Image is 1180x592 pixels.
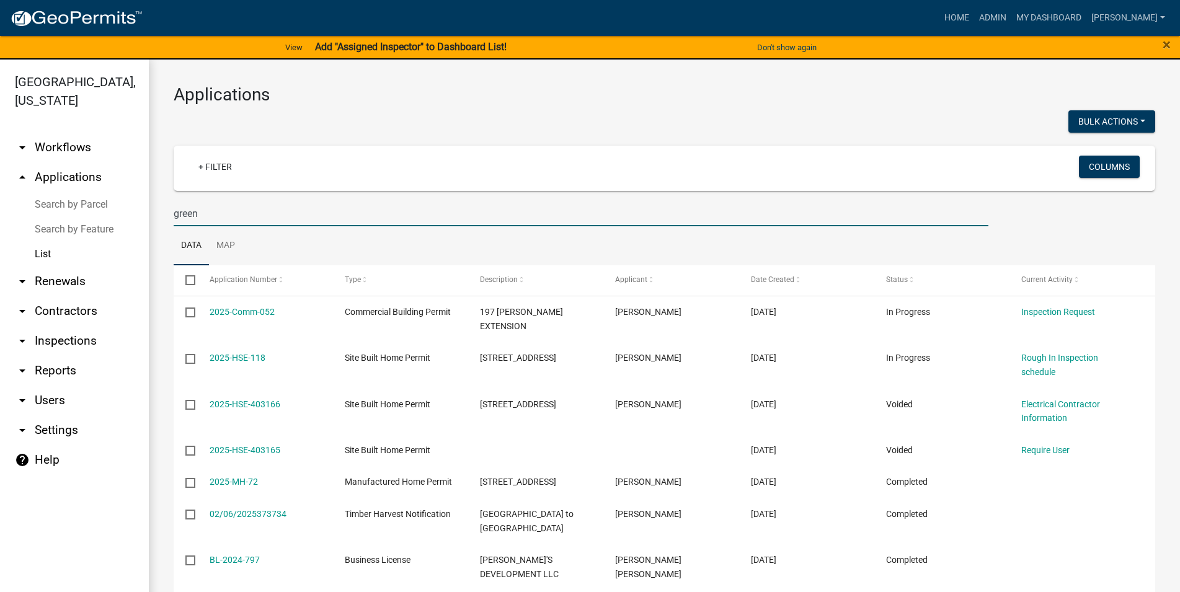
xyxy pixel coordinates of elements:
[15,304,30,319] i: arrow_drop_down
[603,265,739,295] datatable-header-cell: Applicant
[210,445,280,455] a: 2025-HSE-403165
[1163,36,1171,53] span: ×
[886,399,913,409] span: Voided
[1021,275,1073,284] span: Current Activity
[345,477,452,487] span: Manufactured Home Permit
[280,37,308,58] a: View
[1011,6,1086,30] a: My Dashboard
[210,555,260,565] a: BL-2024-797
[480,399,556,409] span: 96 GREEN RD
[615,307,681,317] span: Blake Sailors
[1021,399,1100,423] a: Electrical Contractor Information
[174,226,209,266] a: Data
[15,274,30,289] i: arrow_drop_down
[886,555,928,565] span: Completed
[886,509,928,519] span: Completed
[615,353,681,363] span: Paul Schofill
[480,555,559,579] span: ROSALEE'S DEVELOPMENT LLC
[468,265,603,295] datatable-header-cell: Description
[751,275,794,284] span: Date Created
[615,399,681,409] span: Paul Schofill
[315,41,507,53] strong: Add "Assigned Inspector" to Dashboard List!
[15,334,30,348] i: arrow_drop_down
[974,6,1011,30] a: Admin
[480,307,563,331] span: 197 SLADE EXTENSION
[615,509,681,519] span: Jake Watson
[1068,110,1155,133] button: Bulk Actions
[210,353,265,363] a: 2025-HSE-118
[751,353,776,363] span: 04/14/2025
[480,477,556,487] span: 282 Hickory Drive
[751,445,776,455] span: 04/09/2025
[1009,265,1145,295] datatable-header-cell: Current Activity
[210,477,258,487] a: 2025-MH-72
[1086,6,1170,30] a: [PERSON_NAME]
[15,423,30,438] i: arrow_drop_down
[345,399,430,409] span: Site Built Home Permit
[15,140,30,155] i: arrow_drop_down
[886,353,930,363] span: In Progress
[1021,445,1070,455] a: Require User
[480,509,574,533] span: Mt Carmel Rd to Hopewell Rd West
[615,555,681,579] span: Willie Ted Greene
[480,353,556,363] span: 96 GREEN RD
[345,275,361,284] span: Type
[874,265,1009,295] datatable-header-cell: Status
[210,399,280,409] a: 2025-HSE-403166
[345,353,430,363] span: Site Built Home Permit
[174,201,988,226] input: Search for applications
[886,477,928,487] span: Completed
[615,477,681,487] span: Pamela Warren
[1163,37,1171,52] button: Close
[189,156,242,178] a: + Filter
[615,275,647,284] span: Applicant
[752,37,822,58] button: Don't show again
[210,275,277,284] span: Application Number
[15,453,30,467] i: help
[751,555,776,565] span: 12/11/2024
[1079,156,1140,178] button: Columns
[886,307,930,317] span: In Progress
[15,363,30,378] i: arrow_drop_down
[209,226,242,266] a: Map
[174,265,197,295] datatable-header-cell: Select
[345,509,451,519] span: Timber Harvest Notification
[345,307,451,317] span: Commercial Building Permit
[751,509,776,519] span: 02/06/2025
[174,84,1155,105] h3: Applications
[15,393,30,408] i: arrow_drop_down
[739,265,874,295] datatable-header-cell: Date Created
[1021,307,1095,317] a: Inspection Request
[15,170,30,185] i: arrow_drop_up
[1021,353,1098,377] a: Rough In Inspection schedule
[751,477,776,487] span: 03/12/2025
[751,307,776,317] span: 04/30/2025
[333,265,468,295] datatable-header-cell: Type
[939,6,974,30] a: Home
[197,265,332,295] datatable-header-cell: Application Number
[480,275,518,284] span: Description
[886,275,908,284] span: Status
[886,445,913,455] span: Voided
[210,307,275,317] a: 2025-Comm-052
[345,445,430,455] span: Site Built Home Permit
[751,399,776,409] span: 04/09/2025
[345,555,410,565] span: Business License
[210,509,286,519] a: 02/06/2025373734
